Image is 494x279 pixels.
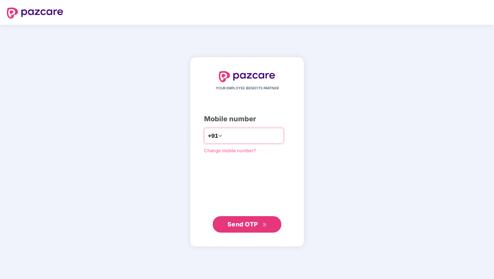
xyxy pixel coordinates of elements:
[213,216,281,233] button: Send OTPdouble-right
[7,8,63,19] img: logo
[219,71,275,82] img: logo
[216,86,279,91] span: YOUR EMPLOYEE BENEFITS PARTNER
[262,223,267,227] span: double-right
[204,148,256,153] a: Change mobile number?
[218,134,222,138] span: down
[204,114,290,124] div: Mobile number
[208,132,218,140] span: +91
[227,221,258,228] span: Send OTP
